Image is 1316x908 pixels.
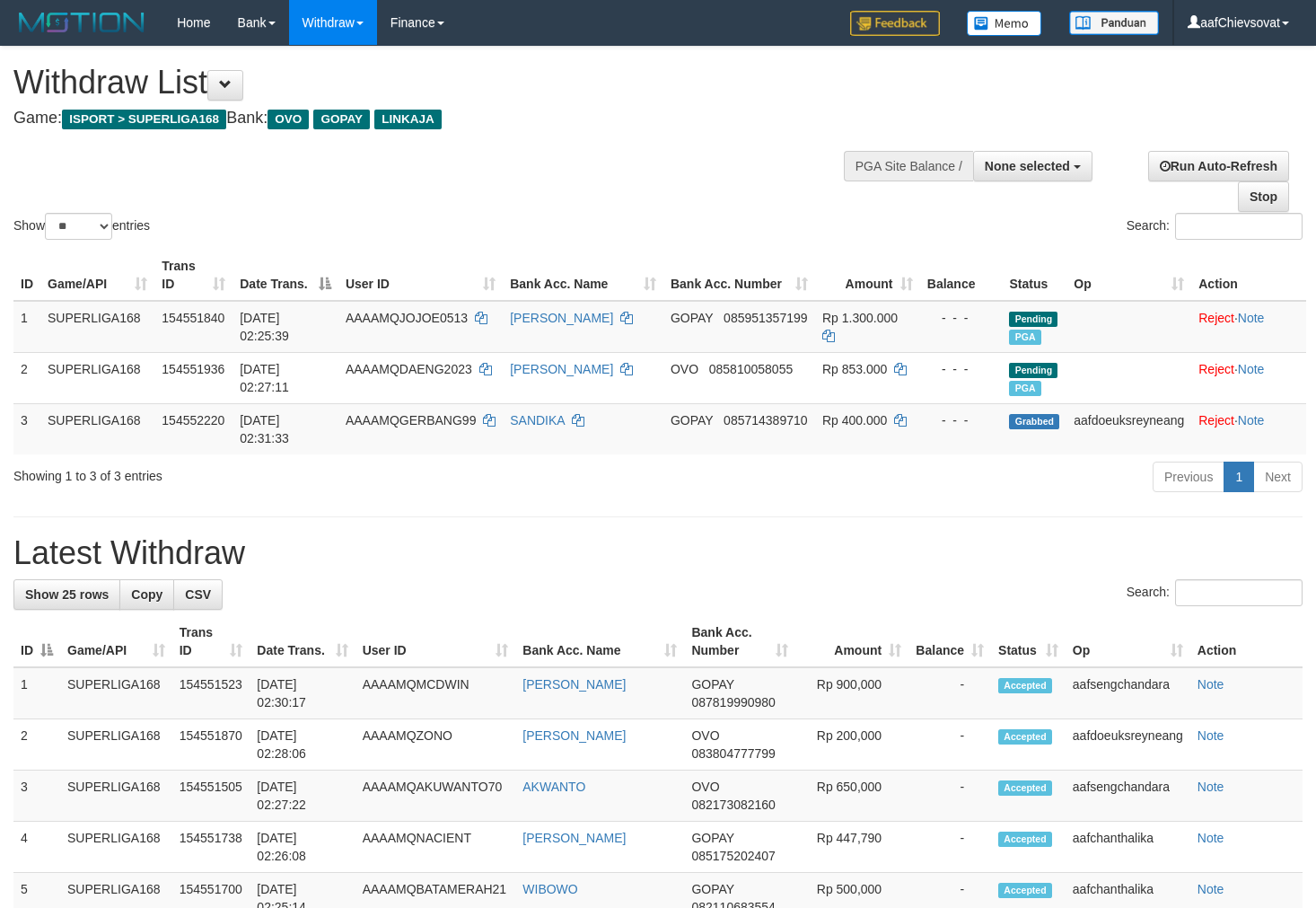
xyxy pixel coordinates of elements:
[13,213,150,240] label: Show entries
[172,616,250,667] th: Trans ID: activate to sort column ascending
[1191,352,1306,403] td: ·
[822,311,898,325] span: Rp 1.300.000
[1066,250,1191,301] th: Op: activate to sort column ascending
[691,831,733,845] span: GOPAY
[1191,403,1306,454] td: ·
[522,882,577,896] a: WIBOWO
[998,678,1052,693] span: Accepted
[522,728,626,743] a: [PERSON_NAME]
[908,822,991,873] td: -
[522,780,585,794] a: AKWANTO
[13,301,40,353] td: 1
[13,110,859,128] h4: Game: Bank:
[1198,780,1224,794] a: Note
[691,728,719,743] span: OVO
[60,667,172,719] td: SUPERLIGA168
[684,616,794,667] th: Bank Acc. Number: activate to sort column ascending
[13,352,40,403] td: 2
[1127,213,1303,240] label: Search:
[795,667,908,719] td: Rp 900,000
[1198,882,1224,896] a: Note
[355,719,516,771] td: AAAAMQZONO
[1066,771,1190,822] td: aafsengchandara
[724,311,807,325] span: Copy 085951357199 to clipboard
[268,110,309,129] span: OVO
[240,311,289,343] span: [DATE] 02:25:39
[40,301,154,353] td: SUPERLIGA168
[815,250,920,301] th: Amount: activate to sort column ascending
[250,616,355,667] th: Date Trans.: activate to sort column ascending
[45,213,112,240] select: Showentries
[1009,363,1057,378] span: Pending
[998,883,1052,898] span: Accepted
[250,822,355,873] td: [DATE] 02:26:08
[985,159,1070,173] span: None selected
[154,250,232,301] th: Trans ID: activate to sort column ascending
[119,579,174,610] a: Copy
[1224,462,1254,492] a: 1
[908,771,991,822] td: -
[908,616,991,667] th: Balance: activate to sort column ascending
[1066,403,1191,454] td: aafdoeuksreyneang
[503,250,663,301] th: Bank Acc. Name: activate to sort column ascending
[40,250,154,301] th: Game/API: activate to sort column ascending
[13,579,120,610] a: Show 25 rows
[1198,831,1224,845] a: Note
[13,9,150,36] img: MOTION_logo.png
[13,65,859,101] h1: Withdraw List
[691,695,775,710] span: Copy 087819990980 to clipboard
[162,413,224,428] span: 154552220
[355,822,516,873] td: AAAAMQNACIENT
[250,667,355,719] td: [DATE] 02:30:17
[822,413,887,428] span: Rp 400.000
[671,362,698,376] span: OVO
[510,362,613,376] a: [PERSON_NAME]
[1153,462,1224,492] a: Previous
[691,746,775,761] span: Copy 083804777799 to clipboard
[671,311,713,325] span: GOPAY
[240,362,289,394] span: [DATE] 02:27:11
[173,579,223,610] a: CSV
[691,798,775,812] span: Copy 082173082160 to clipboard
[374,110,442,129] span: LINKAJA
[13,460,535,485] div: Showing 1 to 3 of 3 entries
[250,771,355,822] td: [DATE] 02:27:22
[62,110,226,129] span: ISPORT > SUPERLIGA168
[795,822,908,873] td: Rp 447,790
[522,831,626,845] a: [PERSON_NAME]
[1253,462,1303,492] a: Next
[1175,579,1303,606] input: Search:
[844,151,973,181] div: PGA Site Balance /
[510,413,565,428] a: SANDIKA
[338,250,503,301] th: User ID: activate to sort column ascending
[1009,312,1057,327] span: Pending
[1238,413,1265,428] a: Note
[346,413,477,428] span: AAAAMQGERBANG99
[25,587,109,602] span: Show 25 rows
[1066,667,1190,719] td: aafsengchandara
[908,719,991,771] td: -
[920,250,1003,301] th: Balance
[973,151,1092,181] button: None selected
[998,832,1052,847] span: Accepted
[355,771,516,822] td: AAAAMQAKUWANTO70
[60,719,172,771] td: SUPERLIGA168
[13,667,60,719] td: 1
[13,771,60,822] td: 3
[162,362,224,376] span: 154551936
[998,780,1052,796] span: Accepted
[927,309,996,327] div: - - -
[1191,301,1306,353] td: ·
[1198,311,1234,325] a: Reject
[355,616,516,667] th: User ID: activate to sort column ascending
[60,616,172,667] th: Game/API: activate to sort column ascending
[967,11,1042,36] img: Button%20Memo.svg
[724,413,807,428] span: Copy 085714389710 to clipboard
[232,250,338,301] th: Date Trans.: activate to sort column descending
[162,311,224,325] span: 154551840
[60,822,172,873] td: SUPERLIGA168
[185,587,211,602] span: CSV
[1127,579,1303,606] label: Search:
[172,771,250,822] td: 154551505
[1198,728,1224,743] a: Note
